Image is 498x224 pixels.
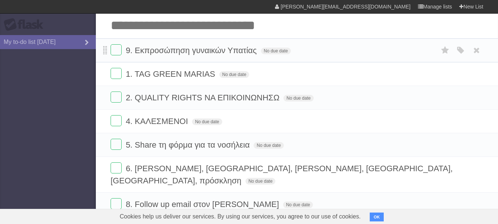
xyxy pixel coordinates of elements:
label: Done [111,68,122,79]
span: No due date [245,178,275,185]
span: Cookies help us deliver our services. By using our services, you agree to our use of cookies. [112,209,368,224]
label: Done [111,162,122,173]
span: 9. Εκπροσώπηση γυναικών Υπατίας [126,46,258,55]
label: Done [111,115,122,126]
span: No due date [283,95,313,101]
span: 2. QUALITY RIGHTS ΝΑ ΕΠΙΚΟΙΝΩΝΗΣΩ [126,93,281,102]
span: No due date [192,118,222,125]
label: Done [111,44,122,55]
span: 1. TAG GREEN MARIAS [126,69,217,79]
span: 5. Share τη φόρμα για τα νοσήλεια [126,140,251,149]
span: No due date [283,201,313,208]
span: No due date [261,48,291,54]
label: Star task [438,44,452,56]
label: Done [111,139,122,150]
div: Flask [4,18,48,31]
label: Done [111,198,122,209]
label: Done [111,92,122,103]
span: 6. [PERSON_NAME], [GEOGRAPHIC_DATA], [PERSON_NAME], [GEOGRAPHIC_DATA], [GEOGRAPHIC_DATA], πρόσκληση [111,164,453,185]
span: No due date [219,71,249,78]
span: 4. ΚΑΛΕΣΜΕΝΟΙ [126,117,190,126]
span: 8. Follow up email στον [PERSON_NAME] [126,200,281,209]
span: No due date [254,142,283,149]
button: OK [370,213,384,221]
